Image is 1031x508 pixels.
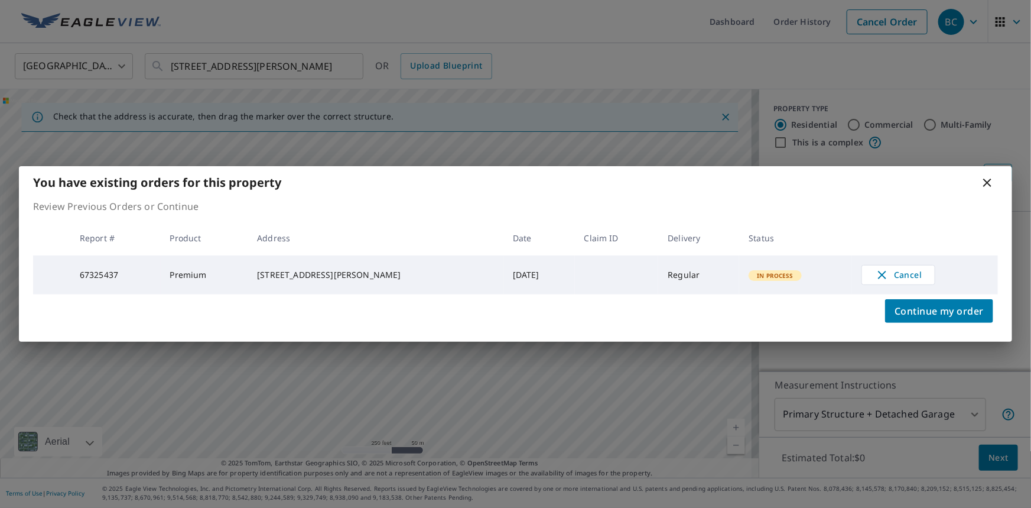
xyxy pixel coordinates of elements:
[161,255,248,295] td: Premium
[750,271,801,280] span: In Process
[70,221,161,255] th: Report #
[161,221,248,255] th: Product
[503,255,575,295] td: [DATE]
[257,269,494,281] div: [STREET_ADDRESS][PERSON_NAME]
[33,174,281,190] b: You have existing orders for this property
[658,221,739,255] th: Delivery
[739,221,852,255] th: Status
[503,221,575,255] th: Date
[575,221,659,255] th: Claim ID
[861,265,935,285] button: Cancel
[248,221,503,255] th: Address
[658,255,739,295] td: Regular
[70,255,161,295] td: 67325437
[885,299,993,323] button: Continue my order
[33,199,998,213] p: Review Previous Orders or Continue
[895,303,984,319] span: Continue my order
[874,268,923,282] span: Cancel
